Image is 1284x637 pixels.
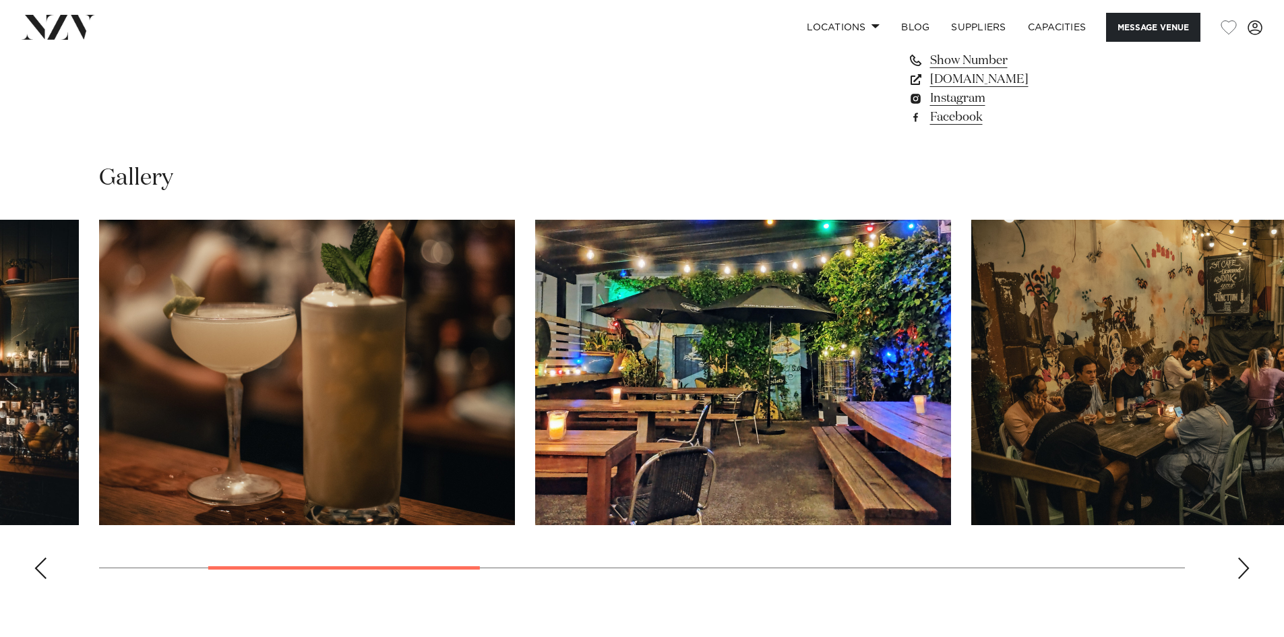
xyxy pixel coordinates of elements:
[99,220,515,525] swiper-slide: 2 / 10
[908,108,1128,127] a: Facebook
[908,89,1128,108] a: Instagram
[22,15,95,39] img: nzv-logo.png
[99,163,173,193] h2: Gallery
[890,13,940,42] a: BLOG
[1106,13,1200,42] button: Message Venue
[908,51,1128,70] a: Show Number
[940,13,1016,42] a: SUPPLIERS
[1017,13,1097,42] a: Capacities
[535,220,951,525] swiper-slide: 3 / 10
[908,70,1128,89] a: [DOMAIN_NAME]
[796,13,890,42] a: Locations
